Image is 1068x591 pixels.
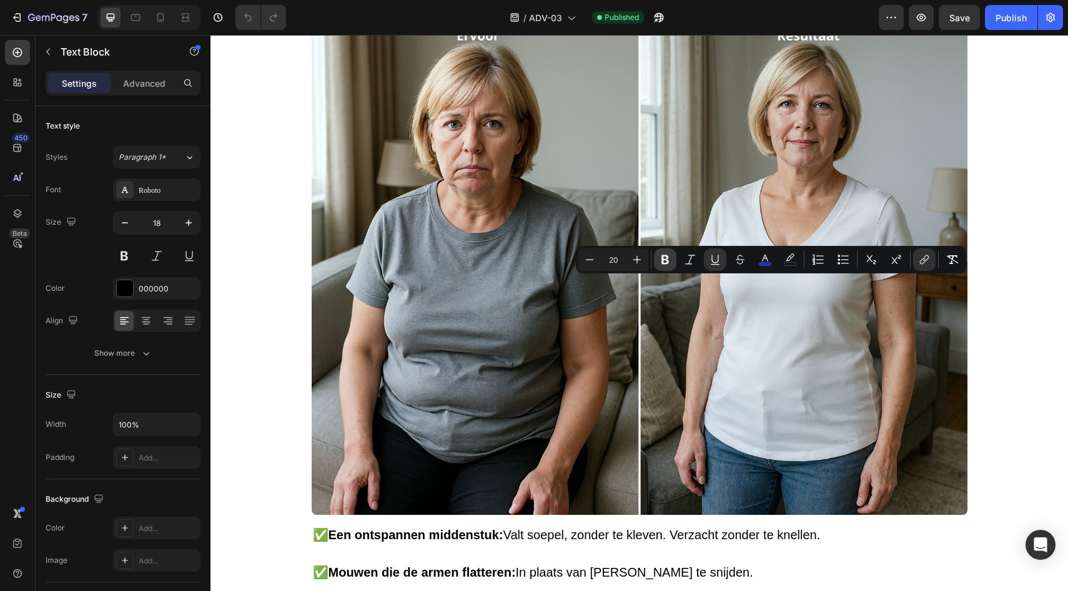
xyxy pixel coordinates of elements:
[235,5,286,30] div: Undo/Redo
[118,493,293,507] strong: Een ontspannen middenstuk:
[605,12,639,23] span: Published
[1026,530,1056,560] div: Open Intercom Messenger
[139,185,197,196] div: Roboto
[9,228,30,238] div: Beta
[119,152,166,163] span: Paragraph 1*
[529,11,562,24] span: ADV-03
[46,387,79,404] div: Size
[123,77,166,90] p: Advanced
[118,493,610,507] span: Valt soepel, zonder te kleven. Verzacht zonder te knellen.
[576,246,966,273] div: Editor contextual toolbar
[46,522,65,534] div: Color
[139,555,197,567] div: Add...
[114,413,200,436] input: Auto
[102,493,118,507] strong: ✅
[46,214,79,231] div: Size
[949,12,970,23] span: Save
[46,555,67,566] div: Image
[46,491,106,508] div: Background
[82,10,87,25] p: 7
[5,5,93,30] button: 7
[996,11,1027,24] div: Publish
[139,523,197,534] div: Add...
[523,11,527,24] span: /
[46,419,66,430] div: Width
[46,313,81,330] div: Align
[46,184,61,195] div: Font
[985,5,1037,30] button: Publish
[46,120,80,132] div: Text style
[210,35,1068,591] iframe: Design area
[139,283,197,295] div: 000000
[94,347,152,359] div: Show more
[939,5,980,30] button: Save
[12,133,30,143] div: 450
[62,77,97,90] p: Settings
[61,44,167,59] p: Text Block
[46,152,67,163] div: Styles
[113,146,200,169] button: Paragraph 1*
[46,452,74,463] div: Padding
[118,530,543,544] span: In plaats van [PERSON_NAME] te snijden.
[102,530,118,544] strong: ✅
[46,342,200,364] button: Show more
[118,530,305,544] strong: Mouwen die de armen flatteren:
[46,283,65,294] div: Color
[139,452,197,464] div: Add...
